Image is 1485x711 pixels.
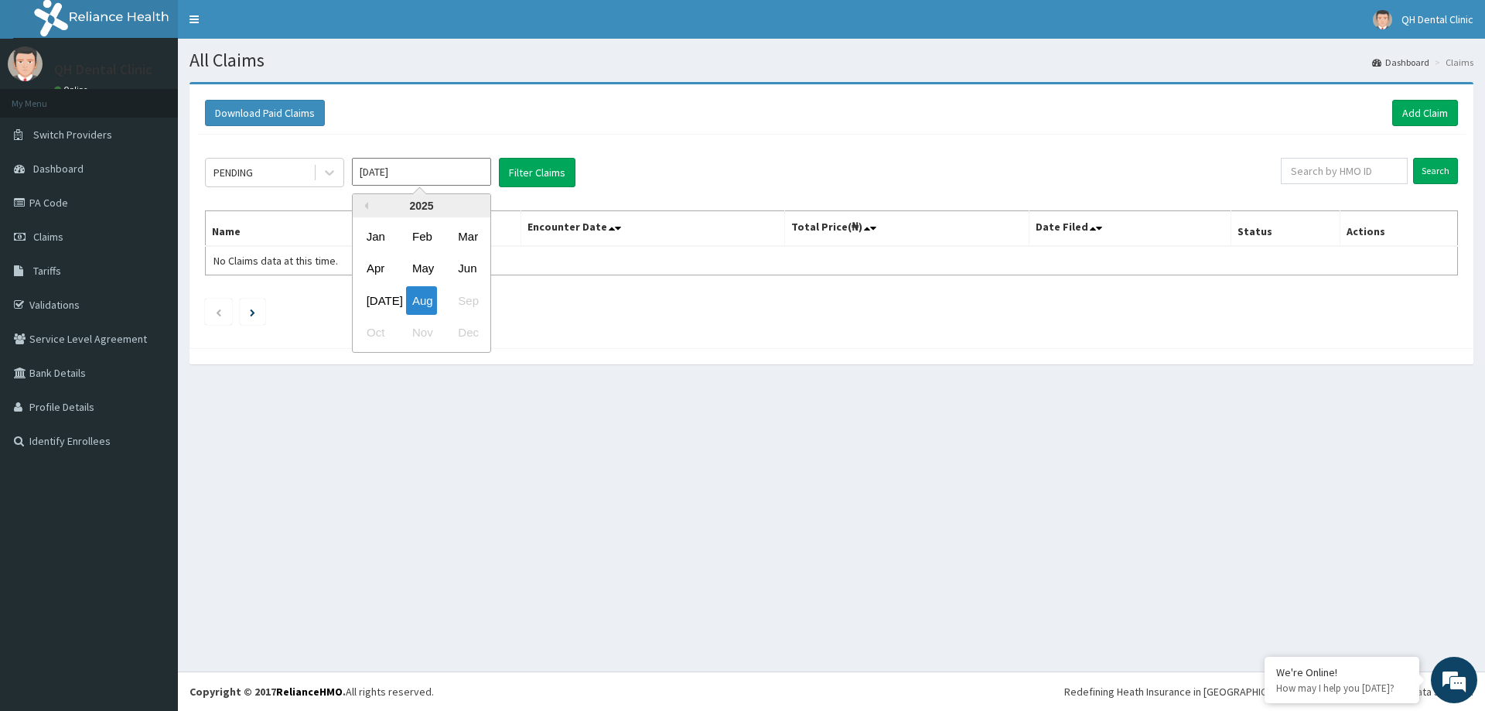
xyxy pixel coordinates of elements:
li: Claims [1431,56,1473,69]
input: Search by HMO ID [1281,158,1408,184]
th: Total Price(₦) [784,211,1029,247]
div: Choose June 2025 [452,255,483,283]
div: Choose May 2025 [406,255,437,283]
img: User Image [8,46,43,81]
div: 2025 [353,194,490,217]
span: Switch Providers [33,128,112,142]
div: Choose July 2025 [360,286,391,315]
div: Choose February 2025 [406,222,437,251]
th: Actions [1340,211,1457,247]
div: Choose March 2025 [452,222,483,251]
div: PENDING [213,165,253,180]
th: Status [1231,211,1340,247]
div: We're Online! [1276,665,1408,679]
a: Previous page [215,305,222,319]
span: Tariffs [33,264,61,278]
div: Choose August 2025 [406,286,437,315]
a: Dashboard [1372,56,1429,69]
footer: All rights reserved. [178,672,1485,711]
div: Choose April 2025 [360,255,391,283]
a: Add Claim [1392,100,1458,126]
span: Claims [33,230,63,244]
button: Previous Year [360,202,368,210]
div: Redefining Heath Insurance in [GEOGRAPHIC_DATA] using Telemedicine and Data Science! [1064,684,1473,699]
th: Date Filed [1029,211,1231,247]
p: QH Dental Clinic [54,63,152,77]
button: Filter Claims [499,158,575,187]
th: Encounter Date [521,211,784,247]
input: Select Month and Year [352,158,491,186]
img: User Image [1373,10,1392,29]
p: How may I help you today? [1276,682,1408,695]
a: Next page [250,305,255,319]
div: Choose January 2025 [360,222,391,251]
span: QH Dental Clinic [1401,12,1473,26]
a: RelianceHMO [276,685,343,699]
h1: All Claims [189,50,1473,70]
input: Search [1413,158,1458,184]
button: Download Paid Claims [205,100,325,126]
div: month 2025-08 [353,220,490,349]
strong: Copyright © 2017 . [189,685,346,699]
th: Name [206,211,521,247]
a: Online [54,84,91,95]
span: No Claims data at this time. [213,254,338,268]
span: Dashboard [33,162,84,176]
